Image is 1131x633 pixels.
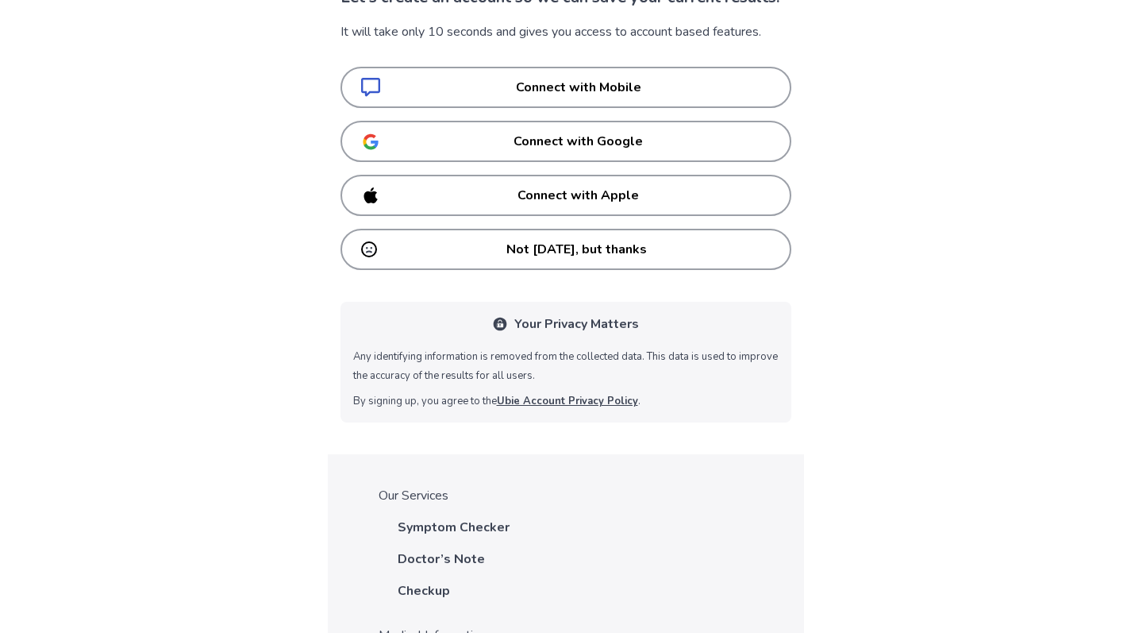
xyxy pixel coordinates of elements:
a: Ubie Account Privacy Policy [497,394,638,408]
a: Doctor’s Note [398,550,485,569]
p: Connect with Mobile [387,78,771,97]
p: Connect with Google [387,132,771,151]
a: Symptom Checker [398,518,510,537]
p: Your Privacy Matters [514,315,639,334]
p: It will take only 10 seconds and gives you access to account based features. [340,22,791,41]
p: Any identifying information is removed from the collected data. This data is used to improve the ... [353,349,778,383]
p: By signing up, you agree to the . [353,394,779,410]
a: Checkup [398,581,450,600]
p: Connect with Apple [387,186,771,205]
p: Not [DATE], but thanks [383,240,771,259]
p: Our Services [379,486,785,505]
